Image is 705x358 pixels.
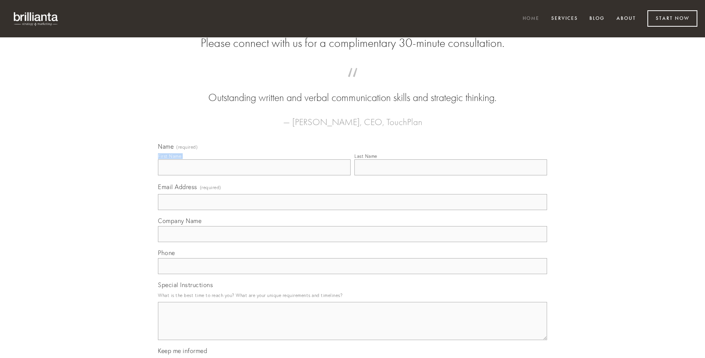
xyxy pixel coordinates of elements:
[158,347,207,355] span: Keep me informed
[546,13,583,25] a: Services
[176,145,198,149] span: (required)
[158,183,197,191] span: Email Address
[8,8,65,30] img: brillianta - research, strategy, marketing
[158,143,174,150] span: Name
[158,153,181,159] div: First Name
[354,153,377,159] div: Last Name
[158,281,213,289] span: Special Instructions
[170,75,535,105] blockquote: Outstanding written and verbal communication skills and strategic thinking.
[518,13,544,25] a: Home
[584,13,610,25] a: Blog
[158,249,175,257] span: Phone
[647,10,697,27] a: Start Now
[158,36,547,50] h2: Please connect with us for a complimentary 30-minute consultation.
[612,13,641,25] a: About
[170,105,535,130] figcaption: — [PERSON_NAME], CEO, TouchPlan
[158,217,201,225] span: Company Name
[200,182,221,193] span: (required)
[158,290,547,300] p: What is the best time to reach you? What are your unique requirements and timelines?
[170,75,535,90] span: “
